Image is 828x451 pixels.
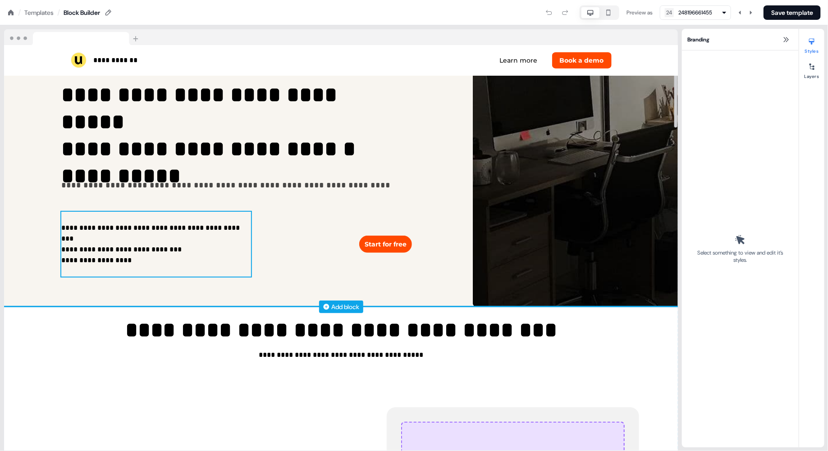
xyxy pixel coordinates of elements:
[552,52,612,68] button: Book a demo
[660,5,731,20] button: 24248196661455
[682,29,799,50] div: Branding
[4,29,142,46] img: Browser topbar
[799,59,824,79] button: Layers
[627,8,653,17] div: Preview as
[332,302,360,311] div: Add block
[345,52,612,68] div: Learn moreBook a demo
[24,8,54,17] a: Templates
[359,236,412,253] button: Start for free
[18,8,21,18] div: /
[64,8,100,17] div: Block Builder
[667,8,672,17] div: 24
[799,34,824,54] button: Styles
[695,249,786,264] div: Select something to view and edit it’s styles.
[764,5,821,20] button: Save template
[678,8,712,17] div: 248196661455
[493,52,545,68] button: Learn more
[57,8,60,18] div: /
